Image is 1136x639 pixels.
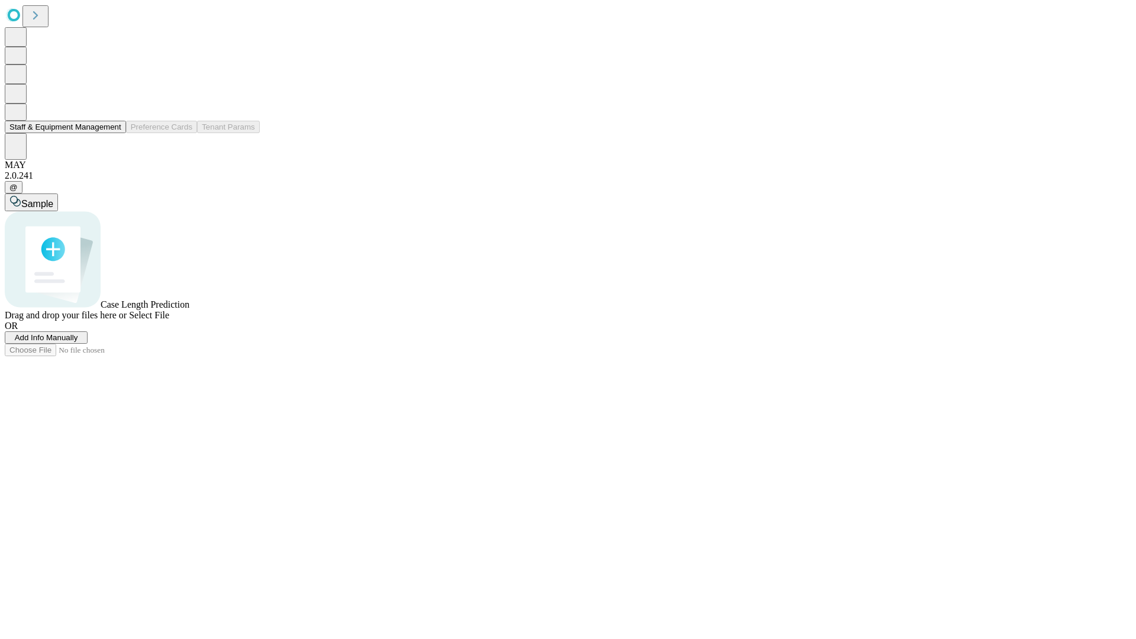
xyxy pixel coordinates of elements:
span: @ [9,183,18,192]
div: 2.0.241 [5,170,1131,181]
button: Add Info Manually [5,331,88,344]
button: Preference Cards [126,121,197,133]
button: Staff & Equipment Management [5,121,126,133]
span: Case Length Prediction [101,299,189,309]
button: Tenant Params [197,121,260,133]
span: OR [5,321,18,331]
span: Add Info Manually [15,333,78,342]
span: Sample [21,199,53,209]
span: Select File [129,310,169,320]
button: Sample [5,193,58,211]
span: Drag and drop your files here or [5,310,127,320]
button: @ [5,181,22,193]
div: MAY [5,160,1131,170]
